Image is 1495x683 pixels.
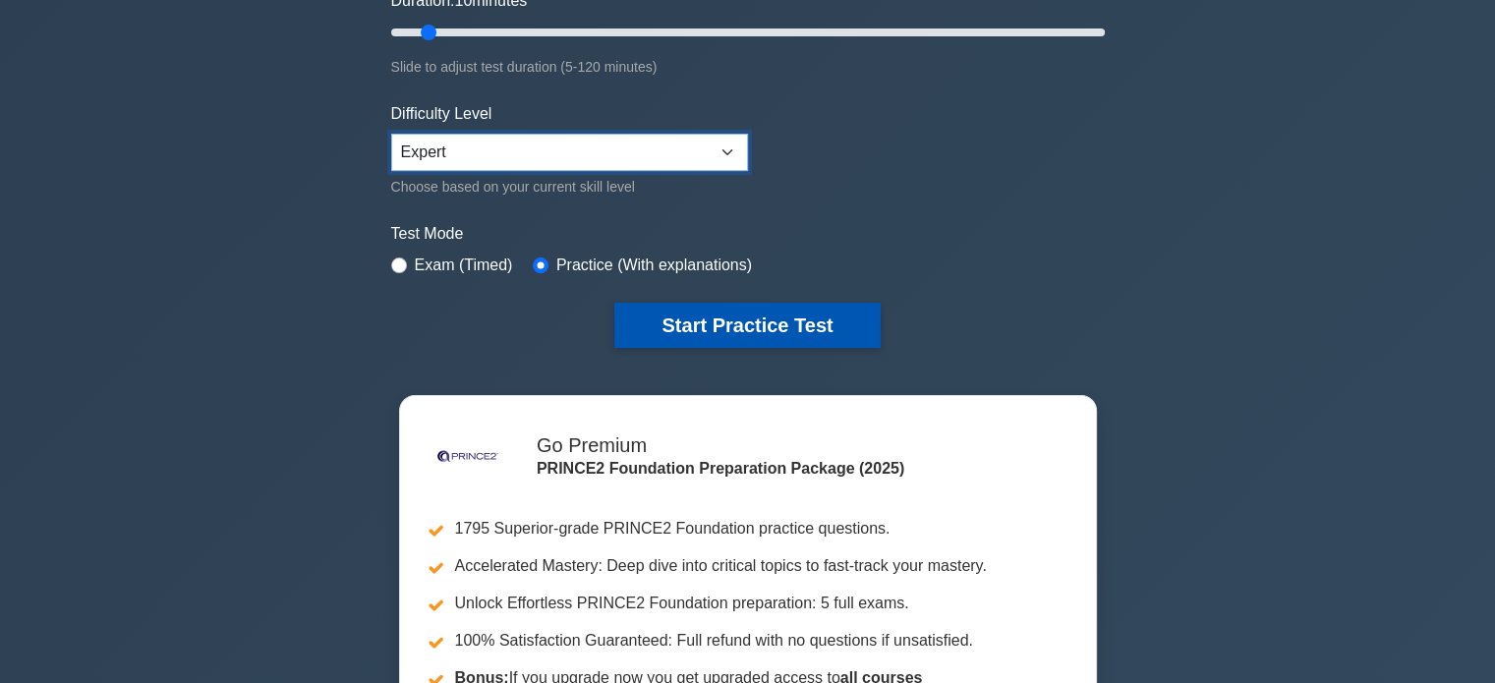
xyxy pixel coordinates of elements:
label: Exam (Timed) [415,254,513,277]
div: Choose based on your current skill level [391,175,748,199]
label: Practice (With explanations) [556,254,752,277]
label: Test Mode [391,222,1105,246]
div: Slide to adjust test duration (5-120 minutes) [391,55,1105,79]
label: Difficulty Level [391,102,492,126]
button: Start Practice Test [614,303,880,348]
